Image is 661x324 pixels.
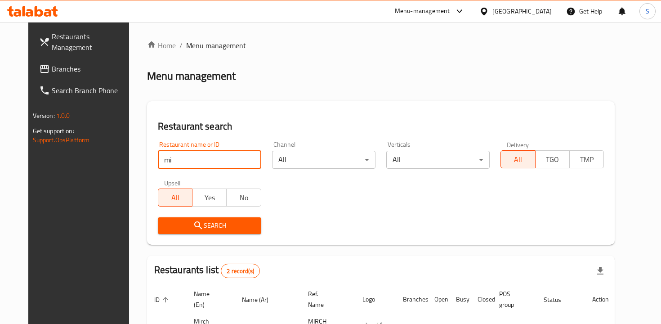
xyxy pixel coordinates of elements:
span: Menu management [186,40,246,51]
a: Branches [32,58,138,80]
th: Closed [470,286,492,313]
button: Yes [192,189,227,207]
span: 1.0.0 [56,110,70,121]
span: ID [154,294,171,305]
span: Get support on: [33,125,74,137]
button: No [226,189,261,207]
button: Search [158,217,261,234]
a: Home [147,40,176,51]
span: Search [165,220,254,231]
span: Yes [196,191,223,204]
button: TGO [535,150,570,168]
th: Open [427,286,449,313]
span: Search Branch Phone [52,85,131,96]
span: Restaurants Management [52,31,131,53]
div: All [272,151,375,169]
span: Name (En) [194,288,224,310]
button: TMP [569,150,604,168]
div: [GEOGRAPHIC_DATA] [492,6,552,16]
h2: Menu management [147,69,236,83]
button: All [500,150,535,168]
span: Status [544,294,573,305]
th: Branches [396,286,427,313]
th: Action [585,286,616,313]
span: 2 record(s) [221,267,259,275]
span: Ref. Name [308,288,344,310]
h2: Restaurants list [154,263,260,278]
label: Delivery [507,141,529,148]
div: Menu-management [395,6,450,17]
span: TMP [573,153,600,166]
li: / [179,40,183,51]
span: Version: [33,110,55,121]
th: Busy [449,286,470,313]
nav: breadcrumb [147,40,615,51]
div: Export file [590,260,611,282]
span: S [646,6,649,16]
a: Support.OpsPlatform [33,134,90,146]
a: Search Branch Phone [32,80,138,101]
span: Branches [52,63,131,74]
h2: Restaurant search [158,120,604,133]
span: POS group [499,288,526,310]
span: No [230,191,257,204]
input: Search for restaurant name or ID.. [158,151,261,169]
th: Logo [355,286,396,313]
span: All [505,153,531,166]
a: Restaurants Management [32,26,138,58]
span: TGO [539,153,566,166]
button: All [158,189,192,207]
span: All [162,191,189,204]
label: Upsell [164,180,181,186]
div: All [386,151,490,169]
span: Name (Ar) [242,294,280,305]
